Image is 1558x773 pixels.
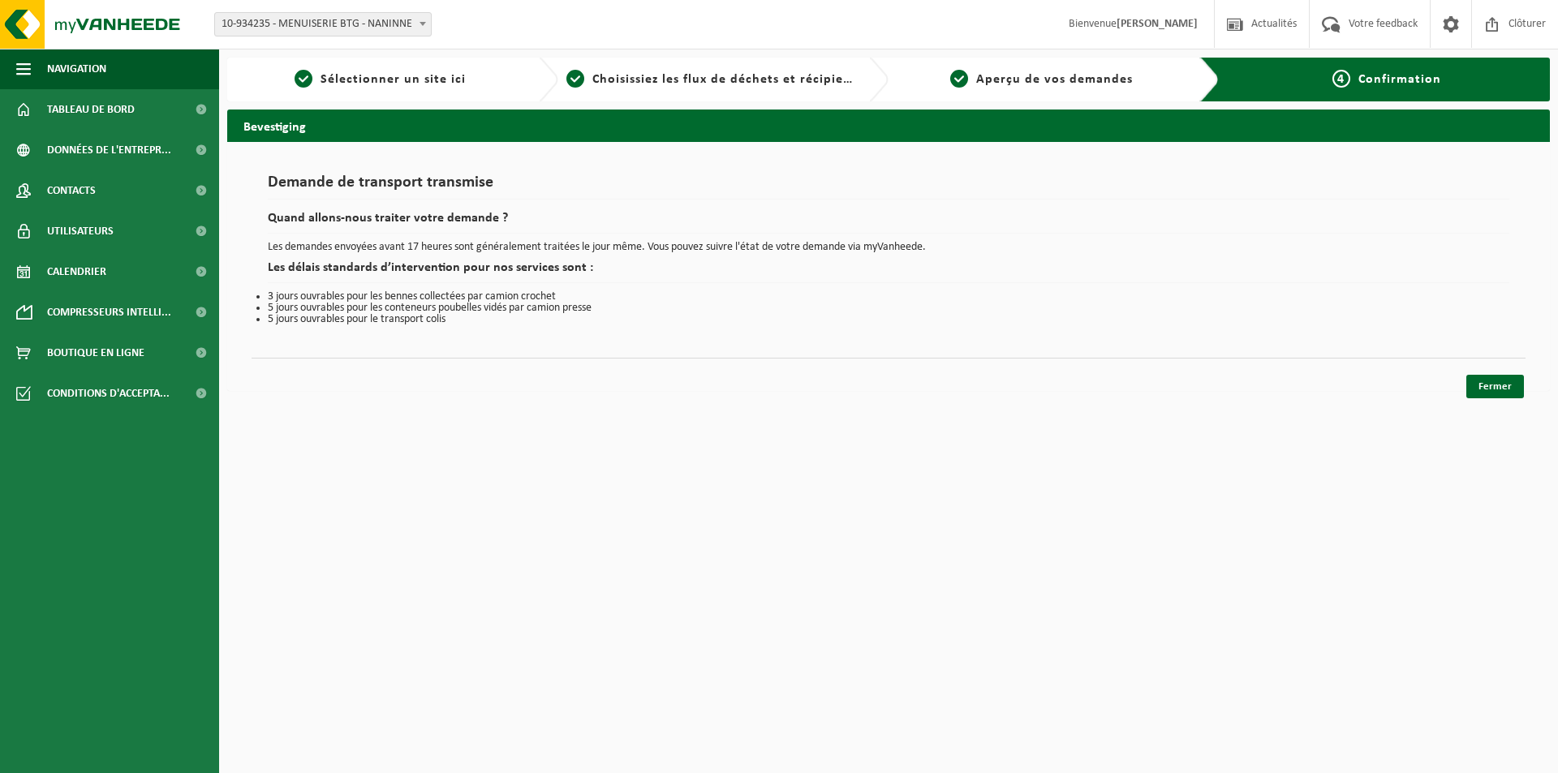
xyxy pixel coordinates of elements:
a: 1Sélectionner un site ici [235,70,526,89]
span: 10-934235 - MENUISERIE BTG - NANINNE [214,12,432,37]
span: Calendrier [47,251,106,292]
span: Aperçu de vos demandes [976,73,1133,86]
li: 5 jours ouvrables pour le transport colis [268,314,1509,325]
span: 4 [1332,70,1350,88]
span: 2 [566,70,584,88]
span: Conditions d'accepta... [47,373,170,414]
h1: Demande de transport transmise [268,174,1509,200]
li: 5 jours ouvrables pour les conteneurs poubelles vidés par camion presse [268,303,1509,314]
span: Choisissiez les flux de déchets et récipients [592,73,863,86]
span: 10-934235 - MENUISERIE BTG - NANINNE [215,13,431,36]
span: Compresseurs intelli... [47,292,171,333]
h2: Les délais standards d’intervention pour nos services sont : [268,261,1509,283]
li: 3 jours ouvrables pour les bennes collectées par camion crochet [268,291,1509,303]
span: Confirmation [1358,73,1441,86]
span: Sélectionner un site ici [321,73,466,86]
a: Fermer [1466,375,1524,398]
span: 1 [295,70,312,88]
h2: Bevestiging [227,110,1550,141]
span: Tableau de bord [47,89,135,130]
strong: [PERSON_NAME] [1117,18,1198,30]
span: 3 [950,70,968,88]
a: 2Choisissiez les flux de déchets et récipients [566,70,857,89]
span: Utilisateurs [47,211,114,251]
p: Les demandes envoyées avant 17 heures sont généralement traitées le jour même. Vous pouvez suivre... [268,242,1509,253]
span: Contacts [47,170,96,211]
span: Boutique en ligne [47,333,144,373]
span: Données de l'entrepr... [47,130,171,170]
h2: Quand allons-nous traiter votre demande ? [268,212,1509,234]
span: Navigation [47,49,106,89]
a: 3Aperçu de vos demandes [897,70,1187,89]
